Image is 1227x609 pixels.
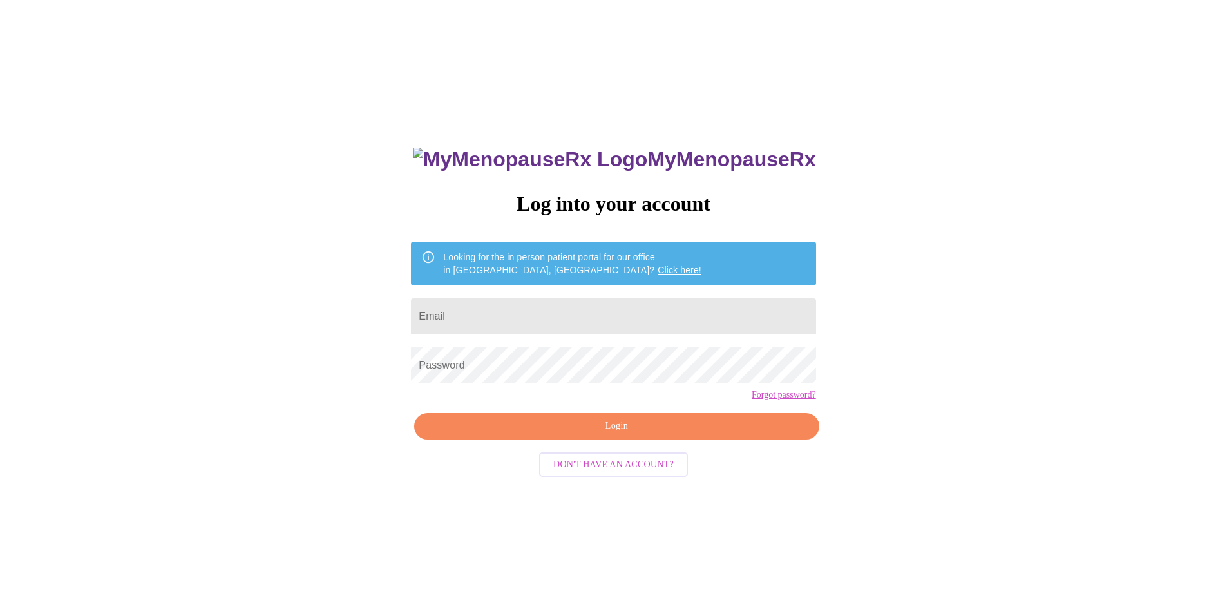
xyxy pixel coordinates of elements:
[411,192,815,216] h3: Log into your account
[413,148,816,171] h3: MyMenopauseRx
[658,265,701,275] a: Click here!
[443,246,701,282] div: Looking for the in person patient portal for our office in [GEOGRAPHIC_DATA], [GEOGRAPHIC_DATA]?
[414,413,819,440] button: Login
[413,148,647,171] img: MyMenopauseRx Logo
[429,418,804,434] span: Login
[553,457,674,473] span: Don't have an account?
[752,390,816,400] a: Forgot password?
[536,458,691,469] a: Don't have an account?
[539,452,688,478] button: Don't have an account?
